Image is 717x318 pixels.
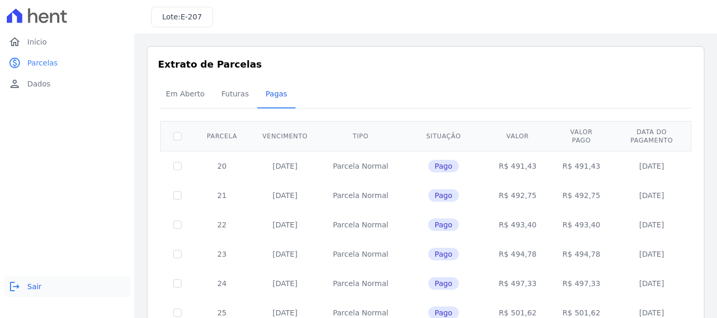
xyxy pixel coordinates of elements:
td: R$ 491,43 [549,151,614,181]
td: R$ 492,75 [549,181,614,210]
span: Pago [428,160,459,172]
td: R$ 494,78 [486,239,549,269]
td: [DATE] [250,239,320,269]
td: Parcela Normal [320,210,401,239]
a: logoutSair [4,276,130,297]
i: person [8,78,21,90]
span: Dados [27,79,50,89]
span: Em Aberto [160,83,211,104]
input: Só é possível selecionar pagamentos em aberto [173,191,182,200]
td: 23 [194,239,250,269]
th: Valor pago [549,121,614,151]
td: [DATE] [614,181,690,210]
i: logout [8,280,21,293]
td: [DATE] [614,151,690,181]
span: Início [27,37,47,47]
a: Futuras [213,81,257,108]
span: Pago [428,248,459,260]
th: Data do pagamento [614,121,690,151]
h3: Extrato de Parcelas [158,57,693,71]
td: 24 [194,269,250,298]
a: Em Aberto [157,81,213,108]
td: R$ 497,33 [486,269,549,298]
span: Pago [428,218,459,231]
td: Parcela Normal [320,269,401,298]
th: Situação [401,121,486,151]
input: Só é possível selecionar pagamentos em aberto [173,221,182,229]
span: Pago [428,189,459,202]
input: Só é possível selecionar pagamentos em aberto [173,162,182,170]
span: Pago [428,277,459,290]
td: [DATE] [250,210,320,239]
td: 22 [194,210,250,239]
td: [DATE] [250,269,320,298]
a: paidParcelas [4,52,130,73]
span: Pagas [259,83,293,104]
td: Parcela Normal [320,151,401,181]
td: R$ 497,33 [549,269,614,298]
td: R$ 492,75 [486,181,549,210]
h3: Lote: [162,12,202,23]
td: R$ 493,40 [486,210,549,239]
span: Sair [27,281,41,292]
td: [DATE] [614,239,690,269]
span: E-207 [181,13,202,21]
td: R$ 493,40 [549,210,614,239]
th: Tipo [320,121,401,151]
td: [DATE] [250,151,320,181]
span: Futuras [215,83,255,104]
td: [DATE] [614,210,690,239]
td: R$ 491,43 [486,151,549,181]
td: R$ 494,78 [549,239,614,269]
span: Parcelas [27,58,58,68]
input: Só é possível selecionar pagamentos em aberto [173,250,182,258]
a: homeInício [4,31,130,52]
a: Pagas [257,81,296,108]
th: Parcela [194,121,250,151]
input: Só é possível selecionar pagamentos em aberto [173,309,182,317]
td: [DATE] [614,269,690,298]
i: paid [8,57,21,69]
td: 21 [194,181,250,210]
input: Só é possível selecionar pagamentos em aberto [173,279,182,288]
th: Valor [486,121,549,151]
td: [DATE] [250,181,320,210]
a: personDados [4,73,130,94]
i: home [8,36,21,48]
th: Vencimento [250,121,320,151]
td: 20 [194,151,250,181]
td: Parcela Normal [320,181,401,210]
td: Parcela Normal [320,239,401,269]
